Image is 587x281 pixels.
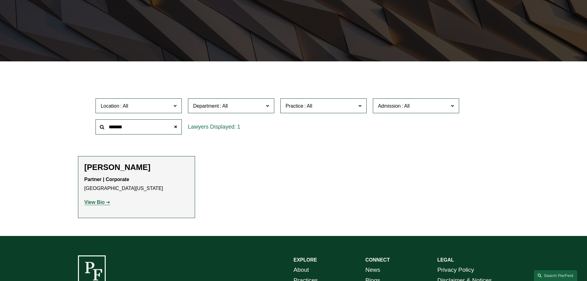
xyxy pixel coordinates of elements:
span: Department [193,103,219,109]
span: 1 [237,124,240,130]
a: About [294,265,309,275]
a: View Bio [84,200,110,205]
span: Admission [378,103,401,109]
span: Practice [286,103,304,109]
a: Privacy Policy [437,265,474,275]
strong: EXPLORE [294,257,317,262]
strong: Partner | Corporate [84,177,129,182]
a: News [365,265,380,275]
span: Location [101,103,120,109]
p: [GEOGRAPHIC_DATA][US_STATE] [84,175,189,193]
h2: [PERSON_NAME] [84,163,189,172]
strong: View Bio [84,200,105,205]
a: Search this site [534,270,577,281]
strong: CONNECT [365,257,390,262]
strong: LEGAL [437,257,454,262]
